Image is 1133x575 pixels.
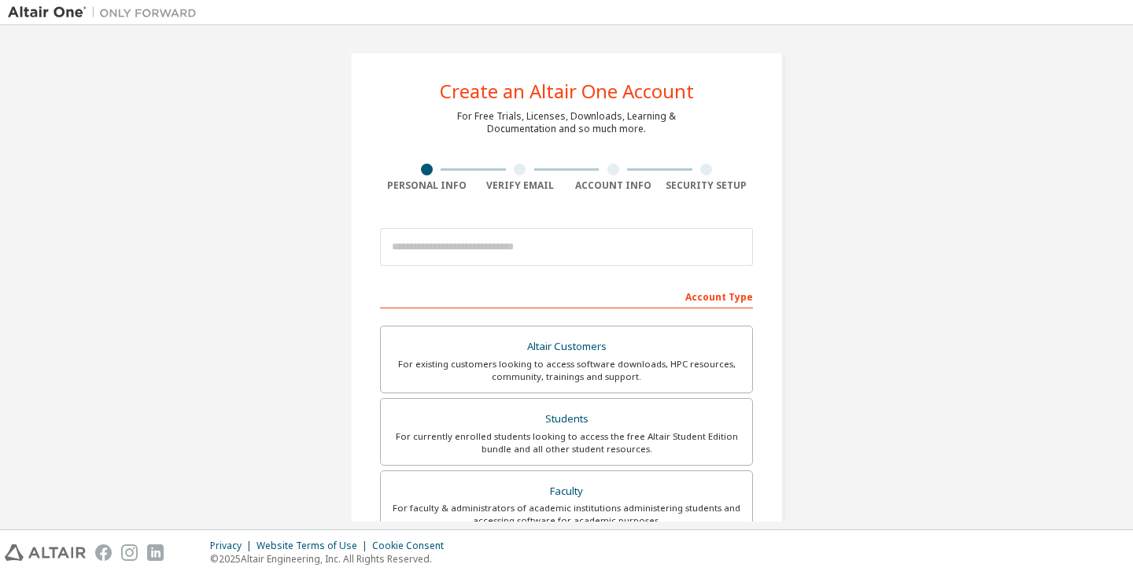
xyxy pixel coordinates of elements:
img: instagram.svg [121,544,138,561]
div: Verify Email [474,179,567,192]
div: Account Info [566,179,660,192]
div: For currently enrolled students looking to access the free Altair Student Edition bundle and all ... [390,430,743,455]
div: Account Type [380,283,753,308]
div: Altair Customers [390,336,743,358]
p: © 2025 Altair Engineering, Inc. All Rights Reserved. [210,552,453,566]
img: linkedin.svg [147,544,164,561]
div: Create an Altair One Account [440,82,694,101]
div: Security Setup [660,179,754,192]
div: Cookie Consent [372,540,453,552]
div: Faculty [390,481,743,503]
div: For existing customers looking to access software downloads, HPC resources, community, trainings ... [390,358,743,383]
div: Privacy [210,540,256,552]
img: facebook.svg [95,544,112,561]
div: Website Terms of Use [256,540,372,552]
div: Students [390,408,743,430]
div: Personal Info [380,179,474,192]
img: altair_logo.svg [5,544,86,561]
img: Altair One [8,5,205,20]
div: For Free Trials, Licenses, Downloads, Learning & Documentation and so much more. [457,110,676,135]
div: For faculty & administrators of academic institutions administering students and accessing softwa... [390,502,743,527]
